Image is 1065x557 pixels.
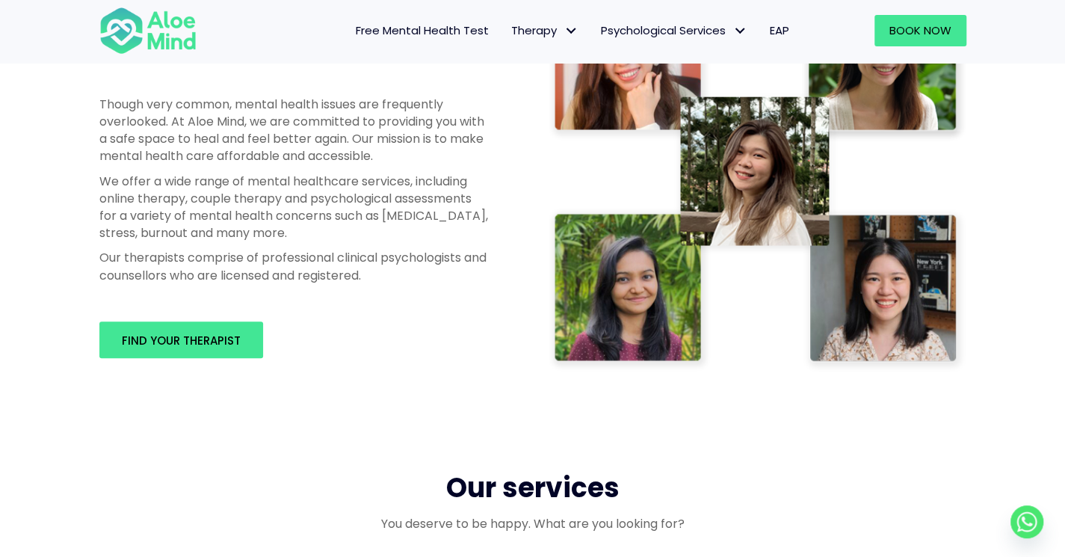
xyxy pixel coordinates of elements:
span: EAP [770,22,789,38]
span: Therapy: submenu [561,20,582,42]
p: Though very common, mental health issues are frequently overlooked. At Aloe Mind, we are committe... [99,96,488,165]
span: Psychological Services: submenu [729,20,751,42]
p: You deserve to be happy. What are you looking for? [99,515,966,532]
span: Therapy [511,22,578,38]
a: Find your therapist [99,321,263,358]
a: TherapyTherapy: submenu [500,15,590,46]
p: We offer a wide range of mental healthcare services, including online therapy, couple therapy and... [99,173,488,242]
nav: Menu [216,15,800,46]
img: Aloe mind Logo [99,6,197,55]
a: Free Mental Health Test [345,15,500,46]
p: Our therapists comprise of professional clinical psychologists and counsellors who are licensed a... [99,249,488,283]
span: Our services [446,469,620,507]
span: Find your therapist [122,333,241,348]
a: Book Now [874,15,966,46]
a: Whatsapp [1010,505,1043,538]
span: Free Mental Health Test [356,22,489,38]
span: Book Now [889,22,951,38]
span: Psychological Services [601,22,747,38]
a: Psychological ServicesPsychological Services: submenu [590,15,759,46]
a: EAP [759,15,800,46]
